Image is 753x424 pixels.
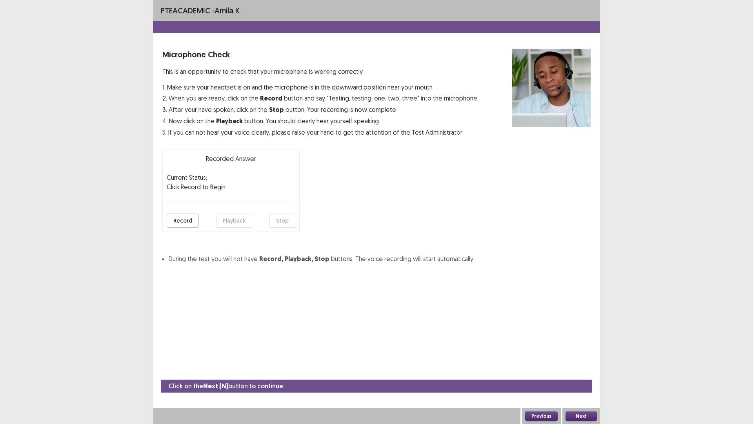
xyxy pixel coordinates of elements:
[162,116,477,126] p: 4. Now click on the button. You should clearly hear yourself speaking
[216,214,252,228] button: Playback
[260,94,282,102] strong: Record
[169,254,591,264] li: During the test you will not have buttons. The voice recording will start automatically
[167,182,295,192] p: Click Record to Begin
[162,49,477,60] p: Microphone Check
[162,67,477,76] p: This is an opportunity to check that your microphone is working correctly.
[203,382,228,390] strong: Next (N)
[525,411,558,421] button: Previous
[162,128,477,137] p: 5. If you can not hear your voice clearly, please raise your hand to get the attention of the Tes...
[285,255,313,263] strong: Playback,
[169,381,284,391] p: Click on the button to continue.
[162,82,477,92] p: 1. Make sure your headtset is on and the microphone is in the downward position near your mouth
[269,106,284,114] strong: Stop
[161,5,240,16] p: - amila k
[162,93,477,103] p: 2. When you are ready, click on the button and say "Testing, testing, one, two, three" into the m...
[167,154,295,163] p: Recorded Answer
[161,5,210,15] span: PTE academic
[167,173,207,182] p: Current Status:
[259,255,283,263] strong: Record,
[512,49,591,127] img: microphone check
[216,117,243,125] strong: Playback
[566,411,597,421] button: Next
[315,255,329,263] strong: Stop
[162,105,477,115] p: 3. After your have spoken, click on the button. Your recording is now complete
[167,214,199,228] button: Record
[269,214,295,228] button: Stop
